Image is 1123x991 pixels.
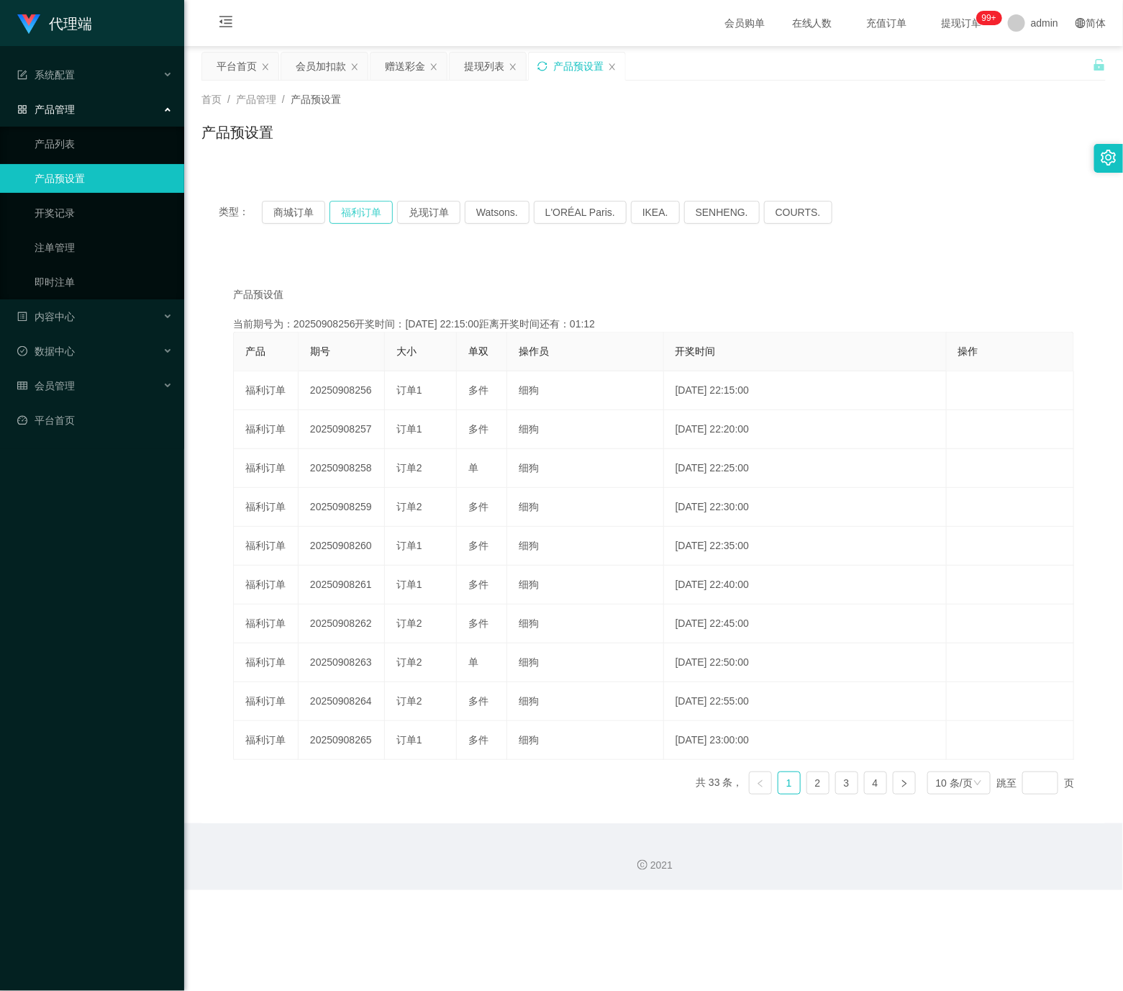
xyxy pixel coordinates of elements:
a: 3 [836,772,858,794]
span: 内容中心 [17,311,75,322]
span: 产品预设置 [291,94,341,105]
td: 福利订单 [234,488,299,527]
div: 提现列表 [464,53,504,80]
span: 订单1 [396,384,422,396]
td: 细狗 [507,410,664,449]
div: 跳至 页 [996,771,1074,795]
td: 福利订单 [234,605,299,643]
td: 20250908263 [299,643,385,682]
span: 产品管理 [236,94,276,105]
td: [DATE] 22:50:00 [664,643,947,682]
td: 20250908258 [299,449,385,488]
td: 福利订单 [234,643,299,682]
li: 下一页 [893,771,916,795]
li: 3 [835,771,858,795]
span: / [227,94,230,105]
td: 20250908265 [299,721,385,760]
td: 福利订单 [234,721,299,760]
button: COURTS. [764,201,832,224]
i: 图标: profile [17,312,27,322]
span: 订单1 [396,579,422,590]
td: 细狗 [507,566,664,605]
span: 充值订单 [860,18,914,28]
span: 多件 [468,384,488,396]
td: 细狗 [507,721,664,760]
span: 期号 [310,345,330,357]
span: 会员管理 [17,380,75,392]
a: 图标: dashboard平台首页 [17,406,173,435]
a: 开奖记录 [35,199,173,227]
li: 上一页 [749,771,772,795]
span: 大小 [396,345,417,357]
span: 订单2 [396,462,422,474]
span: 提现订单 [935,18,989,28]
td: [DATE] 23:00:00 [664,721,947,760]
li: 1 [778,771,801,795]
td: 福利订单 [234,527,299,566]
i: 图标: down [973,779,982,789]
button: IKEA. [631,201,680,224]
div: 当前期号为：20250908256开奖时间：[DATE] 22:15:00距离开奖时间还有：01:12 [233,317,1074,332]
span: 多件 [468,540,488,551]
i: 图标: close [350,63,359,71]
i: 图标: right [900,779,909,788]
sup: 1112 [976,11,1002,25]
a: 1 [778,772,800,794]
span: 多件 [468,734,488,746]
button: L'ORÉAL Paris. [534,201,627,224]
i: 图标: sync [537,61,547,71]
span: 单双 [468,345,488,357]
span: 多件 [468,579,488,590]
td: [DATE] 22:30:00 [664,488,947,527]
span: / [282,94,285,105]
a: 注单管理 [35,233,173,262]
a: 2 [807,772,829,794]
span: 数据中心 [17,345,75,357]
td: 20250908261 [299,566,385,605]
td: 细狗 [507,488,664,527]
i: 图标: left [756,779,765,788]
span: 多件 [468,423,488,435]
li: 4 [864,771,887,795]
span: 在线人数 [785,18,840,28]
td: [DATE] 22:15:00 [664,371,947,410]
span: 多件 [468,695,488,707]
button: 福利订单 [329,201,393,224]
td: 福利订单 [234,566,299,605]
i: 图标: table [17,381,27,391]
span: 订单1 [396,734,422,746]
i: 图标: menu-fold [201,1,250,47]
a: 产品列表 [35,130,173,158]
span: 订单2 [396,617,422,629]
span: 多件 [468,617,488,629]
span: 订单1 [396,540,422,551]
span: 开奖时间 [676,345,716,357]
span: 产品预设值 [233,287,283,302]
i: 图标: global [1076,18,1086,28]
i: 图标: form [17,70,27,80]
h1: 代理端 [49,1,92,47]
span: 产品管理 [17,104,75,115]
button: Watsons. [465,201,529,224]
i: 图标: copyright [637,860,647,870]
img: logo.9652507e.png [17,14,40,35]
span: 类型： [219,201,262,224]
i: 图标: close [509,63,517,71]
td: [DATE] 22:55:00 [664,682,947,721]
td: 福利订单 [234,449,299,488]
i: 图标: setting [1101,150,1117,166]
td: [DATE] 22:40:00 [664,566,947,605]
i: 图标: close [429,63,438,71]
i: 图标: appstore-o [17,104,27,114]
span: 单 [468,656,478,668]
td: 20250908264 [299,682,385,721]
td: 福利订单 [234,682,299,721]
button: 兑现订单 [397,201,460,224]
span: 订单1 [396,423,422,435]
a: 代理端 [17,17,92,29]
li: 共 33 条， [696,771,742,795]
td: [DATE] 22:35:00 [664,527,947,566]
td: 细狗 [507,371,664,410]
span: 操作员 [519,345,549,357]
span: 多件 [468,501,488,512]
